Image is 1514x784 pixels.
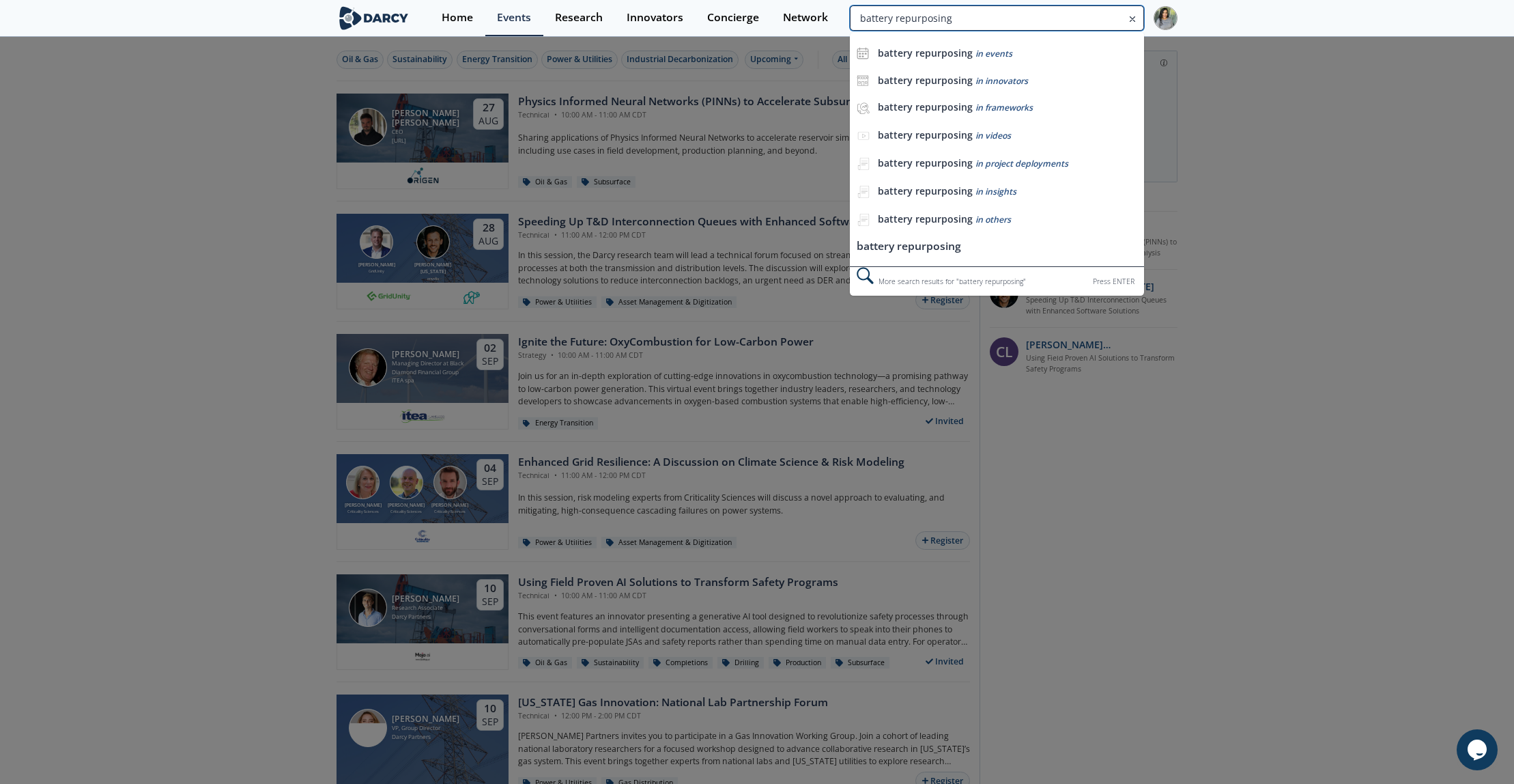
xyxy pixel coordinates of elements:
[975,186,1016,197] span: in insights
[442,12,473,23] div: Home
[878,212,973,225] b: battery repurposing
[1457,729,1500,770] iframe: chat widget
[1093,275,1134,289] div: Press ENTER
[975,158,1068,169] span: in project deployments
[497,12,531,23] div: Events
[975,102,1033,113] span: in frameworks
[850,266,1144,296] div: More search results for " battery repurposing "
[850,234,1144,260] li: battery repurposing
[707,12,759,23] div: Concierge
[878,184,973,197] b: battery repurposing
[878,46,973,59] b: battery repurposing
[857,47,869,59] img: icon
[1154,6,1177,30] img: Profile
[857,74,869,87] img: icon
[337,6,411,30] img: logo-wide.svg
[878,100,973,113] b: battery repurposing
[850,5,1144,31] input: Advanced Search
[975,130,1011,141] span: in videos
[975,75,1028,87] span: in innovators
[627,12,683,23] div: Innovators
[878,128,973,141] b: battery repurposing
[555,12,603,23] div: Research
[783,12,828,23] div: Network
[878,156,973,169] b: battery repurposing
[975,214,1011,225] span: in others
[878,74,973,87] b: battery repurposing
[975,48,1012,59] span: in events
